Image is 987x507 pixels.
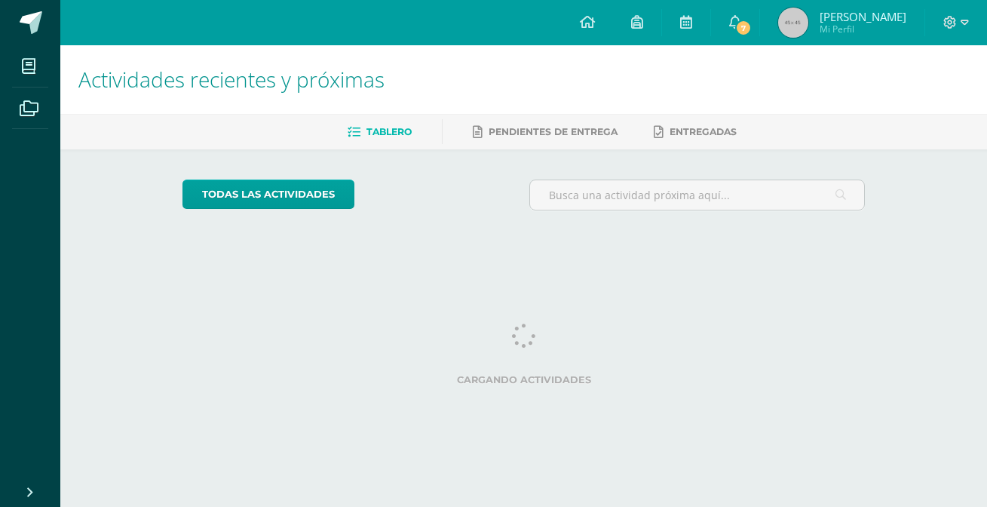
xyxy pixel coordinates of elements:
[778,8,808,38] img: 45x45
[489,126,618,137] span: Pendientes de entrega
[348,120,412,144] a: Tablero
[820,9,906,24] span: [PERSON_NAME]
[530,180,864,210] input: Busca una actividad próxima aquí...
[735,20,752,36] span: 7
[670,126,737,137] span: Entregadas
[473,120,618,144] a: Pendientes de entrega
[820,23,906,35] span: Mi Perfil
[366,126,412,137] span: Tablero
[654,120,737,144] a: Entregadas
[182,374,865,386] label: Cargando actividades
[182,180,354,209] a: todas las Actividades
[78,65,385,94] span: Actividades recientes y próximas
